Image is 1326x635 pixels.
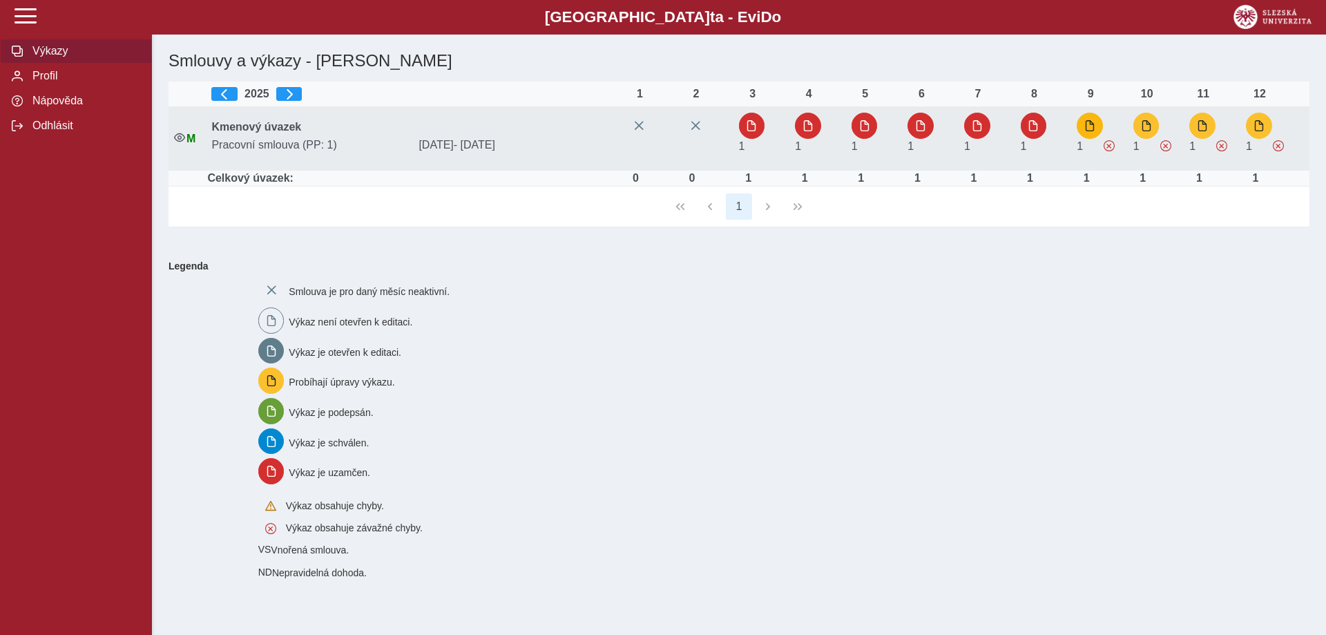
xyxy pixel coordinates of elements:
b: Legenda [163,255,1304,277]
div: Úvazek : 8 h / den. 40 h / týden. [960,172,988,184]
span: - [DATE] [454,139,495,151]
b: Kmenový úvazek [211,121,301,133]
span: Výkaz je schválen. [289,437,369,448]
div: Úvazek : [622,172,649,184]
div: 12 [1246,88,1274,100]
span: Výkaz obsahuje závažné chyby. [1216,140,1227,151]
span: Výkaz je otevřen k editaci. [289,346,401,357]
span: Úvazek : 8 h / den. 40 h / týden. [1021,140,1027,152]
div: 3 [739,88,767,100]
div: Úvazek : 8 h / den. 40 h / týden. [1017,172,1044,184]
div: 5 [852,88,879,100]
span: Vnořená smlouva. [271,544,349,556]
span: Nápověda [28,95,140,107]
div: Úvazek : 8 h / den. 40 h / týden. [1129,172,1157,184]
span: Profil [28,70,140,82]
span: Úvazek : 8 h / den. 40 h / týden. [795,140,801,152]
span: Smlouva je pro daný měsíc neaktivní. [289,286,450,297]
span: Úvazek : 8 h / den. 40 h / týden. [1189,140,1195,152]
div: 8 [1021,88,1048,100]
div: 11 [1189,88,1217,100]
span: Výkaz obsahuje závažné chyby. [286,522,423,533]
h1: Smlouvy a výkazy - [PERSON_NAME] [163,46,1123,76]
span: Výkaz obsahuje závažné chyby. [1104,140,1115,151]
div: Úvazek : 8 h / den. 40 h / týden. [903,172,931,184]
i: Smlouva je aktivní [174,132,185,143]
span: Výkaz obsahuje závažné chyby. [1160,140,1171,151]
span: Úvazek : 8 h / den. 40 h / týden. [739,140,745,152]
button: 1 [726,193,752,220]
div: 4 [795,88,823,100]
span: Výkaz je podepsán. [289,407,373,418]
td: Celkový úvazek: [206,171,620,187]
div: 9 [1077,88,1104,100]
span: Úvazek : 8 h / den. 40 h / týden. [907,140,914,152]
div: Úvazek : [678,172,706,184]
span: Smlouva vnořená do kmene [258,567,272,578]
span: Výkaz není otevřen k editaci. [289,316,412,328]
div: 6 [907,88,935,100]
div: Úvazek : 8 h / den. 40 h / týden. [735,172,762,184]
div: Úvazek : 8 h / den. 40 h / týden. [847,172,875,184]
span: Probíhají úpravy výkazu. [289,377,394,388]
span: Úvazek : 8 h / den. 40 h / týden. [964,140,970,152]
div: 7 [964,88,992,100]
span: Výkaz obsahuje chyby. [286,500,384,511]
span: Nepravidelná dohoda. [272,567,367,578]
div: Úvazek : 8 h / den. 40 h / týden. [1073,172,1100,184]
span: Pracovní smlouva (PP: 1) [206,139,413,151]
span: Úvazek : 8 h / den. 40 h / týden. [1246,140,1252,152]
span: Úvazek : 8 h / den. 40 h / týden. [852,140,858,152]
img: logo_web_su.png [1233,5,1311,29]
span: Úvazek : 8 h / den. 40 h / týden. [1077,140,1083,152]
div: 2 [682,88,710,100]
div: 1 [626,88,653,100]
span: t [710,8,715,26]
div: Úvazek : 8 h / den. 40 h / týden. [1242,172,1269,184]
span: Výkaz obsahuje závažné chyby. [1273,140,1284,151]
div: Úvazek : 8 h / den. 40 h / týden. [791,172,818,184]
span: [DATE] [413,139,620,151]
span: Údaje souhlasí s údaji v Magionu [186,133,195,144]
div: 10 [1133,88,1161,100]
span: D [760,8,771,26]
div: 2025 [211,87,615,101]
span: o [772,8,782,26]
span: Výkazy [28,45,140,57]
div: Úvazek : 8 h / den. 40 h / týden. [1185,172,1213,184]
b: [GEOGRAPHIC_DATA] a - Evi [41,8,1285,26]
span: Výkaz je uzamčen. [289,467,370,478]
span: Úvazek : 8 h / den. 40 h / týden. [1133,140,1140,152]
span: Odhlásit [28,120,140,132]
span: Smlouva vnořená do kmene [258,544,271,555]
